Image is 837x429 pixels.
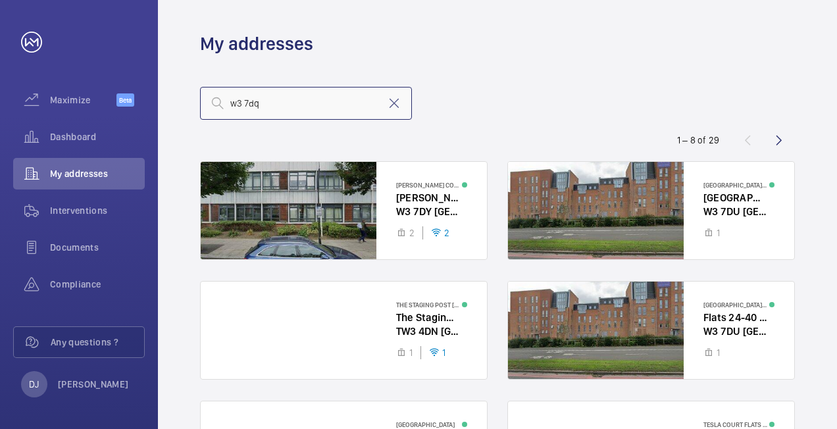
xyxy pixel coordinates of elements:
span: Beta [116,93,134,107]
p: [PERSON_NAME] [58,378,129,391]
span: Any questions ? [51,336,144,349]
span: My addresses [50,167,145,180]
span: Dashboard [50,130,145,143]
h1: My addresses [200,32,313,56]
input: Search by address [200,87,412,120]
span: Documents [50,241,145,254]
p: DJ [29,378,39,391]
div: 1 – 8 of 29 [677,134,719,147]
span: Interventions [50,204,145,217]
span: Compliance [50,278,145,291]
span: Maximize [50,93,116,107]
